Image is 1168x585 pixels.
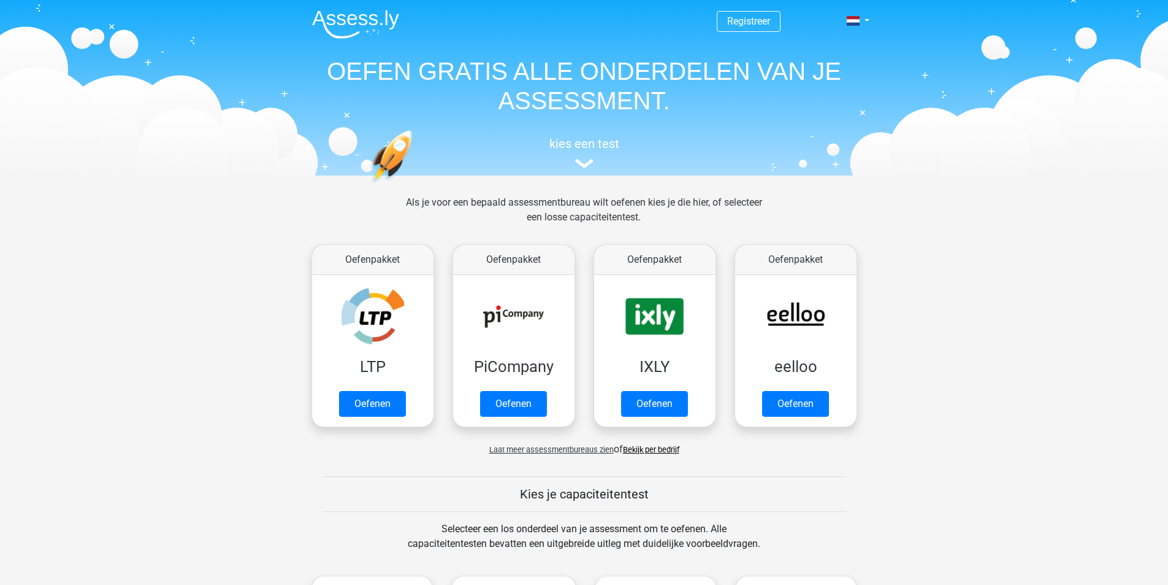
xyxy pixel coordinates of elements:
[370,130,460,241] img: oefenen
[302,136,866,169] a: kies een test
[396,195,772,239] div: Als je voor een bepaald assessmentbureau wilt oefenen kies je die hier, of selecteer een losse ca...
[621,391,688,417] a: Oefenen
[480,391,547,417] a: Oefenen
[302,56,866,115] h1: OEFEN GRATIS ALLE ONDERDELEN VAN JE ASSESSMENT.
[323,487,846,502] h5: Kies je capaciteitentest
[727,15,770,27] a: Registreer
[302,432,866,457] div: of
[339,391,406,417] a: Oefenen
[396,522,772,566] div: Selecteer een los onderdeel van je assessment om te oefenen. Alle capaciteitentesten bevatten een...
[575,159,594,168] img: assessment
[762,391,829,417] a: Oefenen
[302,136,866,151] h5: kies een test
[489,445,614,454] span: Laat meer assessmentbureaus zien
[312,10,399,39] img: Assessly
[623,445,679,454] a: Bekijk per bedrijf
